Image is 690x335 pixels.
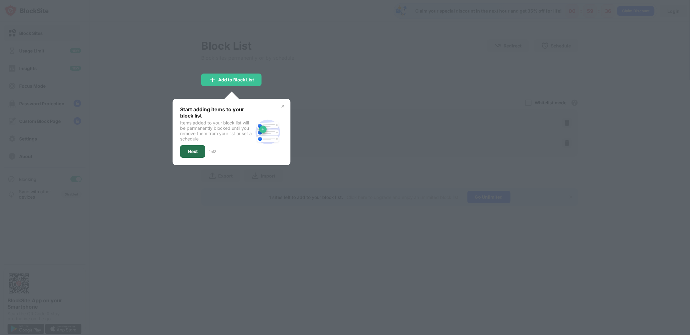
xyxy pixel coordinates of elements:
div: 1 of 3 [209,149,216,154]
div: Items added to your block list will be permanently blocked until you remove them from your list o... [180,120,253,141]
img: block-site.svg [253,117,283,147]
div: Start adding items to your block list [180,106,253,119]
div: Next [188,149,198,154]
div: Add to Block List [218,77,254,82]
img: x-button.svg [280,104,285,109]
